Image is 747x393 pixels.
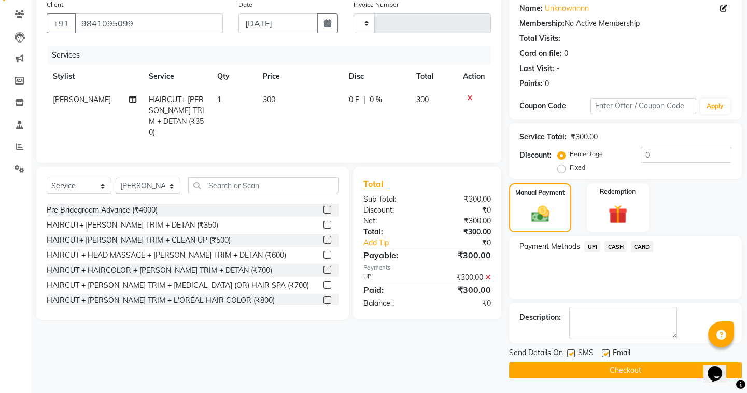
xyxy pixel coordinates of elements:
div: ₹300.00 [427,249,499,261]
div: No Active Membership [519,18,731,29]
div: Discount: [519,150,552,161]
div: HAIRCUT + HAIRCOLOR + [PERSON_NAME] TRIM + DETAN (₹700) [47,265,272,276]
div: Net: [356,216,427,227]
div: Card on file: [519,48,562,59]
div: Services [48,46,499,65]
div: Name: [519,3,543,14]
span: 0 % [370,94,382,105]
span: CASH [604,241,627,252]
span: [PERSON_NAME] [53,95,111,104]
span: Payment Methods [519,241,580,252]
iframe: chat widget [703,352,737,383]
span: 300 [263,95,275,104]
div: Total: [356,227,427,237]
span: CARD [631,241,653,252]
div: ₹300.00 [427,272,499,283]
div: ₹0 [439,237,499,248]
th: Stylist [47,65,143,88]
div: ₹300.00 [571,132,598,143]
span: 1 [217,95,221,104]
input: Enter Offer / Coupon Code [590,98,696,114]
div: Payable: [356,249,427,261]
span: Total [363,178,387,189]
div: Paid: [356,284,427,296]
label: Percentage [570,149,603,159]
div: - [556,63,559,74]
span: SMS [578,347,594,360]
th: Total [410,65,457,88]
img: _gift.svg [602,203,633,227]
span: UPI [584,241,600,252]
div: ₹300.00 [427,194,499,205]
label: Redemption [600,187,636,197]
div: Description: [519,312,561,323]
div: HAIRCUT+ [PERSON_NAME] TRIM + DETAN (₹350) [47,220,218,231]
th: Action [457,65,491,88]
div: ₹0 [427,205,499,216]
div: HAIRCUT + HEAD MASSAGE + [PERSON_NAME] TRIM + DETAN (₹600) [47,250,286,261]
th: Service [143,65,211,88]
button: Checkout [509,362,742,378]
input: Search by Name/Mobile/Email/Code [75,13,223,33]
th: Disc [343,65,410,88]
input: Search or Scan [188,177,339,193]
div: Last Visit: [519,63,554,74]
a: Unknownnnn [545,3,589,14]
span: Send Details On [509,347,563,360]
div: Pre Bridegroom Advance (₹4000) [47,205,158,216]
div: HAIRCUT + [PERSON_NAME] TRIM + L'ORÉAL HAIR COLOR (₹800) [47,295,275,306]
button: +91 [47,13,76,33]
div: ₹300.00 [427,284,499,296]
div: Coupon Code [519,101,590,111]
span: | [363,94,365,105]
label: Manual Payment [515,188,565,198]
div: 0 [564,48,568,59]
span: HAIRCUT+ [PERSON_NAME] TRIM + DETAN (₹350) [149,95,204,137]
th: Price [257,65,343,88]
div: Points: [519,78,543,89]
a: Add Tip [356,237,439,248]
div: ₹0 [427,298,499,309]
div: ₹300.00 [427,227,499,237]
div: ₹300.00 [427,216,499,227]
div: UPI [356,272,427,283]
div: HAIRCUT+ [PERSON_NAME] TRIM + CLEAN UP (₹500) [47,235,231,246]
div: Total Visits: [519,33,560,44]
div: Discount: [356,205,427,216]
div: Membership: [519,18,565,29]
span: Email [613,347,630,360]
div: Payments [363,263,491,272]
label: Fixed [570,163,585,172]
span: 300 [416,95,429,104]
span: 0 F [349,94,359,105]
div: 0 [545,78,549,89]
th: Qty [211,65,257,88]
div: Balance : [356,298,427,309]
div: Service Total: [519,132,567,143]
button: Apply [700,99,730,114]
div: HAIRCUT + [PERSON_NAME] TRIM + [MEDICAL_DATA] (OR) HAIR SPA (₹700) [47,280,309,291]
img: _cash.svg [526,204,555,224]
div: Sub Total: [356,194,427,205]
